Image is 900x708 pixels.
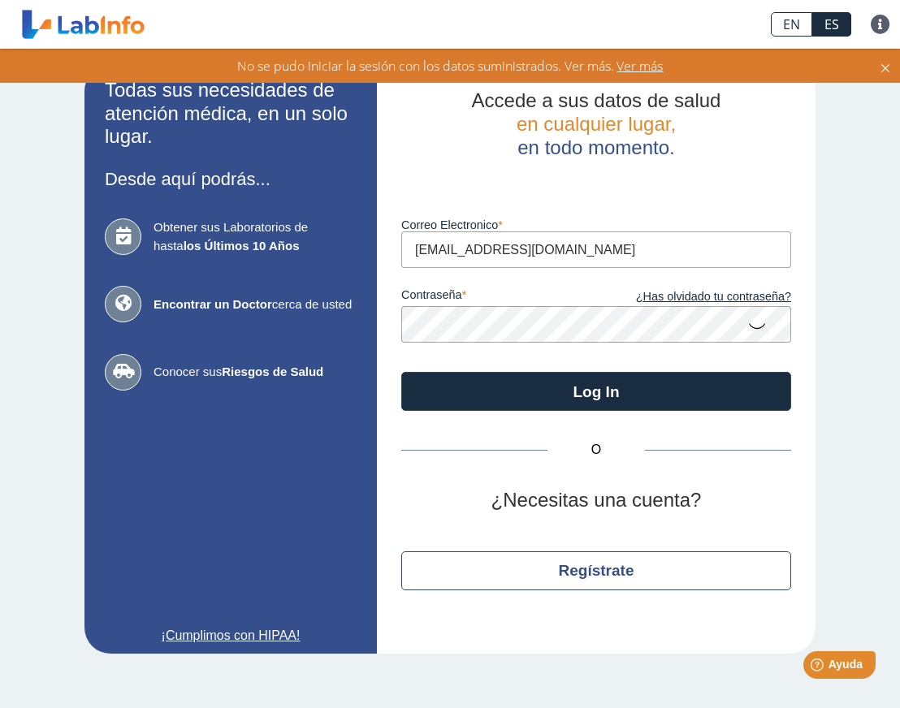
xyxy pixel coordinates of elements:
h2: ¿Necesitas una cuenta? [401,489,791,512]
a: ES [812,12,851,37]
a: ¿Has olvidado tu contraseña? [596,288,791,306]
h2: Todas sus necesidades de atención médica, en un solo lugar. [105,79,357,149]
label: Correo Electronico [401,218,791,231]
span: O [547,440,645,460]
b: Riesgos de Salud [222,365,323,378]
span: Conocer sus [154,363,357,382]
label: contraseña [401,288,596,306]
button: Regístrate [401,551,791,590]
span: en todo momento. [517,136,674,158]
h3: Desde aquí podrás... [105,169,357,189]
button: Log In [401,372,791,411]
span: No se pudo iniciar la sesión con los datos suministrados. Ver más. [237,57,614,75]
b: los Últimos 10 Años [184,239,300,253]
span: Ver más [614,57,664,75]
span: cerca de usted [154,296,357,314]
iframe: Help widget launcher [755,645,882,690]
span: Accede a sus datos de salud [472,89,721,111]
b: Encontrar un Doctor [154,297,272,311]
span: en cualquier lugar, [517,113,676,135]
a: ¡Cumplimos con HIPAA! [105,626,357,645]
span: Obtener sus Laboratorios de hasta [154,218,357,255]
a: EN [771,12,812,37]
